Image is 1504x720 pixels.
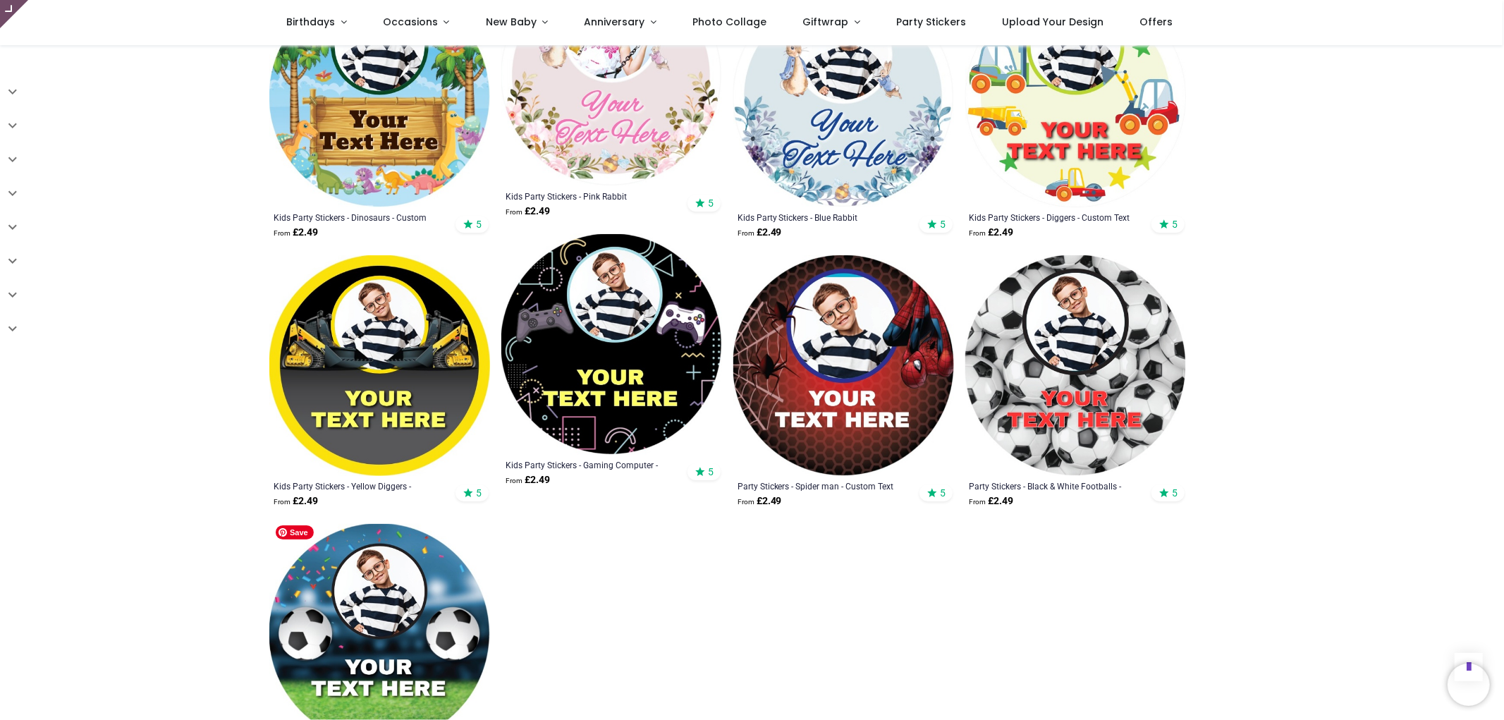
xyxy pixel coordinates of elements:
[733,255,954,476] img: Personalised Party Stickers - Spider man - Custom Text - 1 Photo
[708,197,714,209] span: 5
[506,477,522,484] span: From
[506,205,550,219] strong: £ 2.49
[1448,664,1490,706] iframe: Brevo live chat
[970,494,1014,508] strong: £ 2.49
[738,480,907,492] a: Party Stickers - Spider man - Custom Text
[940,487,946,499] span: 5
[476,218,482,231] span: 5
[1172,487,1178,499] span: 5
[486,15,537,29] span: New Baby
[506,190,675,202] a: Kids Party Stickers - Pink Rabbit [PERSON_NAME] - Custom Text
[970,480,1139,492] a: Party Stickers - Black & White Footballs - Custom Text
[269,255,490,476] img: Personalised Kids Party Stickers - Yellow Diggers - Custom Text - 1 Photo
[970,498,986,506] span: From
[738,494,782,508] strong: £ 2.49
[501,234,722,455] img: Personalised Kids Party Stickers - Gaming Computer - Custom Text - 1 Photo
[383,15,438,29] span: Occasions
[965,255,1186,476] img: Personalised Party Stickers - Black & White Footballs - Custom Text - 1 Photo
[1002,15,1103,29] span: Upload Your Design
[970,229,986,237] span: From
[1140,15,1173,29] span: Offers
[274,480,444,492] a: Kids Party Stickers - Yellow Diggers - Custom Text
[585,15,645,29] span: Anniversary
[738,229,754,237] span: From
[802,15,848,29] span: Giftwrap
[274,494,318,508] strong: £ 2.49
[274,226,318,240] strong: £ 2.49
[896,15,966,29] span: Party Stickers
[970,226,1014,240] strong: £ 2.49
[940,218,946,231] span: 5
[506,208,522,216] span: From
[1172,218,1178,231] span: 5
[274,229,291,237] span: From
[738,212,907,223] a: Kids Party Stickers - Blue Rabbit [PERSON_NAME] - Custom Text
[708,465,714,478] span: 5
[506,459,675,470] a: Kids Party Stickers - Gaming Computer - Custom Text
[286,15,335,29] span: Birthdays
[274,212,444,223] a: Kids Party Stickers - Dinosaurs - Custom Text
[476,487,482,499] span: 5
[276,525,314,539] span: Save
[692,15,766,29] span: Photo Collage
[970,212,1139,223] a: Kids Party Stickers - Diggers - Custom Text
[274,498,291,506] span: From
[738,226,782,240] strong: £ 2.49
[506,473,550,487] strong: £ 2.49
[738,498,754,506] span: From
